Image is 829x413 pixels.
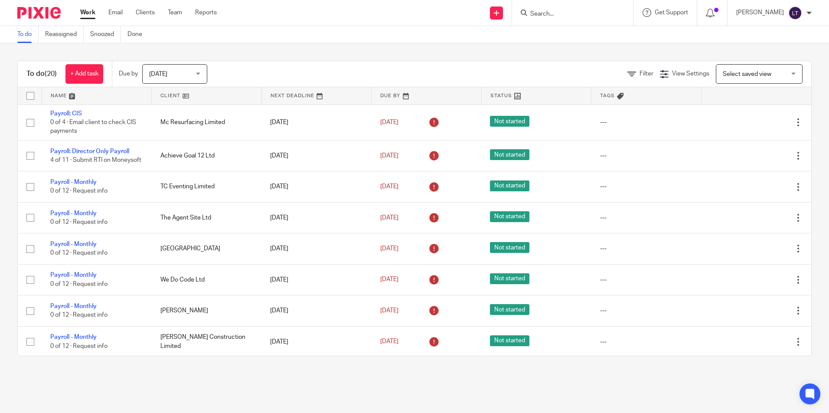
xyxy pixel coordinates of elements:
img: svg%3E [788,6,802,20]
span: 0 of 12 · Request info [50,219,108,225]
a: Payroll - Monthly [50,179,97,185]
a: Payroll - Monthly [50,272,97,278]
a: Done [127,26,149,43]
span: Get Support [655,10,688,16]
a: Reports [195,8,217,17]
span: 0 of 12 · Request info [50,281,108,287]
span: 0 of 12 · Request info [50,250,108,256]
td: [GEOGRAPHIC_DATA] [152,233,262,264]
td: [DATE] [261,264,372,295]
span: [DATE] [380,153,398,159]
a: Email [108,8,123,17]
td: [DATE] [261,202,372,233]
span: [DATE] [380,339,398,345]
td: [PERSON_NAME] Construction Limited [152,326,262,357]
span: Not started [490,304,529,315]
div: --- [600,306,693,315]
div: --- [600,182,693,191]
p: Due by [119,69,138,78]
td: Mc Resurfacing Limited [152,105,262,140]
span: Tags [600,93,615,98]
td: [DATE] [261,326,372,357]
td: We Do Code Ltd [152,264,262,295]
a: Payroll - Monthly [50,334,97,340]
td: [DATE] [261,140,372,171]
a: + Add task [65,64,103,84]
span: View Settings [672,71,709,77]
span: Not started [490,335,529,346]
span: Not started [490,211,529,222]
td: The Agent Site Ltd [152,202,262,233]
div: --- [600,244,693,253]
input: Search [529,10,607,18]
span: Not started [490,116,529,127]
span: Not started [490,242,529,253]
span: Not started [490,180,529,191]
p: [PERSON_NAME] [736,8,784,17]
span: 4 of 11 · Submit RTI on Moneysoft [50,157,141,163]
a: Reassigned [45,26,84,43]
span: 0 of 12 · Request info [50,343,108,349]
span: [DATE] [380,277,398,283]
span: [DATE] [380,184,398,190]
td: Achieve Goal 12 Ltd [152,140,262,171]
td: TC Eventing Limited [152,171,262,202]
span: (20) [45,70,57,77]
span: Filter [640,71,653,77]
div: --- [600,151,693,160]
a: Payroll - Monthly [50,303,97,309]
a: Payroll - Monthly [50,210,97,216]
a: Clients [136,8,155,17]
a: To do [17,26,39,43]
span: [DATE] [380,246,398,252]
span: 0 of 12 · Request info [50,188,108,194]
img: Pixie [17,7,61,19]
a: Payroll: CIS [50,111,82,117]
a: Work [80,8,95,17]
div: --- [600,213,693,222]
td: [DATE] [261,105,372,140]
span: 0 of 4 · Email client to check CIS payments [50,119,136,134]
div: --- [600,118,693,127]
span: 0 of 12 · Request info [50,312,108,318]
div: --- [600,338,693,346]
td: [DATE] [261,233,372,264]
h1: To do [26,69,57,79]
span: Not started [490,149,529,160]
a: Snoozed [90,26,121,43]
span: Select saved view [723,71,771,77]
a: Payroll: Director Only Payroll [50,148,129,154]
span: [DATE] [380,308,398,314]
a: Team [168,8,182,17]
td: [PERSON_NAME] [152,295,262,326]
div: --- [600,275,693,284]
a: Payroll - Monthly [50,241,97,247]
td: [DATE] [261,295,372,326]
td: [DATE] [261,171,372,202]
span: [DATE] [149,71,167,77]
span: Not started [490,273,529,284]
span: [DATE] [380,215,398,221]
span: [DATE] [380,119,398,125]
